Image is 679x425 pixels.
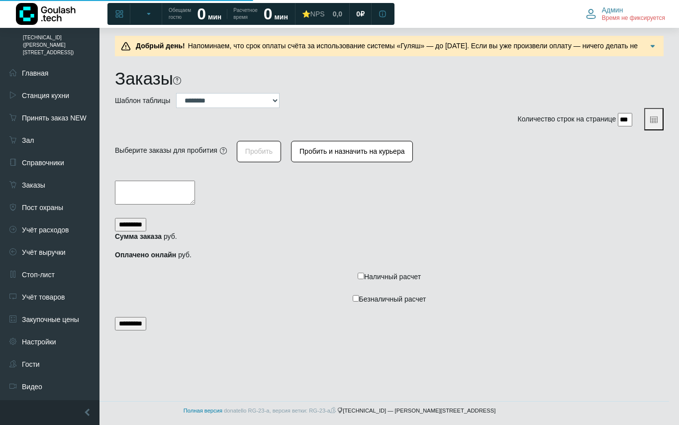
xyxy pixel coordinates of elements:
[296,5,348,23] a: ⭐NPS 0,0
[115,250,664,260] p: руб.
[220,147,227,154] i: Нужные заказы должны быть в статусе "готов" (если вы хотите пробить один заказ, то можно воспольз...
[197,5,206,23] strong: 0
[518,114,616,124] label: Количество строк на странице
[115,268,664,286] label: Наличный расчет
[291,141,413,162] button: Пробить и назначить на курьера
[237,141,281,162] button: Пробить
[233,7,257,21] span: Расчетное время
[358,273,364,279] input: Наличный расчет
[115,231,664,242] p: руб.
[580,3,671,24] button: Админ Время не фиксируется
[356,9,360,18] span: 0
[208,13,221,21] span: мин
[169,7,191,21] span: Обещаем гостю
[115,251,176,259] strong: Оплачено онлайн
[133,42,643,60] span: Напоминаем, что срок оплаты счёта за использование системы «Гуляш» — до [DATE]. Если вы уже произ...
[350,5,371,23] a: 0 ₽
[115,145,217,156] div: Выберите заказы для пробития
[184,408,222,414] a: Полная версия
[163,5,294,23] a: Обещаем гостю 0 мин Расчетное время 0 мин
[330,407,336,413] span: k8s-prod-3-2-0
[115,232,162,240] strong: Сумма заказа
[310,10,325,18] span: NPS
[115,96,170,106] label: Шаблон таблицы
[10,401,669,420] footer: [TECHNICAL_ID] — [PERSON_NAME][STREET_ADDRESS]
[602,5,623,14] span: Админ
[224,408,337,414] span: donatello RG-23-a, версия ветки: RG-23-a
[333,9,342,18] span: 0,0
[173,77,181,85] i: На этой странице можно найти заказ, используя различные фильтры. Все пункты заполнять необязатель...
[360,9,365,18] span: ₽
[353,295,359,302] input: Безналичный расчет
[16,3,76,25] img: Логотип компании Goulash.tech
[602,14,665,22] span: Время не фиксируется
[302,9,325,18] div: ⭐
[264,5,273,23] strong: 0
[115,291,664,308] label: Безналичный расчет
[115,68,173,89] h1: Заказы
[648,41,658,51] img: Подробнее
[274,13,288,21] span: мин
[136,42,185,50] b: Добрый день!
[121,41,131,51] img: Предупреждение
